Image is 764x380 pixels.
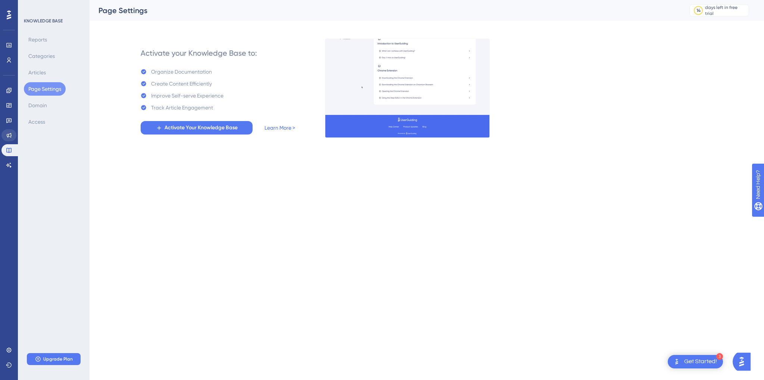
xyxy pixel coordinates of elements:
[151,103,213,112] div: Track Article Engagement
[151,79,212,88] div: Create Content Efficiently
[27,353,81,365] button: Upgrade Plan
[18,2,47,11] span: Need Help?
[24,33,51,46] button: Reports
[141,48,257,58] div: Activate your Knowledge Base to:
[151,67,212,76] div: Organize Documentation
[733,350,755,373] iframe: UserGuiding AI Assistant Launcher
[325,38,490,138] img: a27db7f7ef9877a438c7956077c236be.gif
[684,358,717,366] div: Get Started!
[24,18,63,24] div: KNOWLEDGE BASE
[672,357,681,366] img: launcher-image-alternative-text
[43,356,73,362] span: Upgrade Plan
[24,49,59,63] button: Categories
[98,5,671,16] div: Page Settings
[264,123,295,132] a: Learn More >
[668,355,723,368] div: Open Get Started! checklist, remaining modules: 3
[696,7,701,13] div: 14
[24,115,50,129] button: Access
[24,99,51,112] button: Domain
[716,353,723,360] div: 3
[165,123,238,132] span: Activate Your Knowledge Base
[141,121,253,135] button: Activate Your Knowledge Base
[24,82,66,96] button: Page Settings
[151,91,223,100] div: Improve Self-serve Experience
[24,66,50,79] button: Articles
[705,4,746,16] div: days left in free trial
